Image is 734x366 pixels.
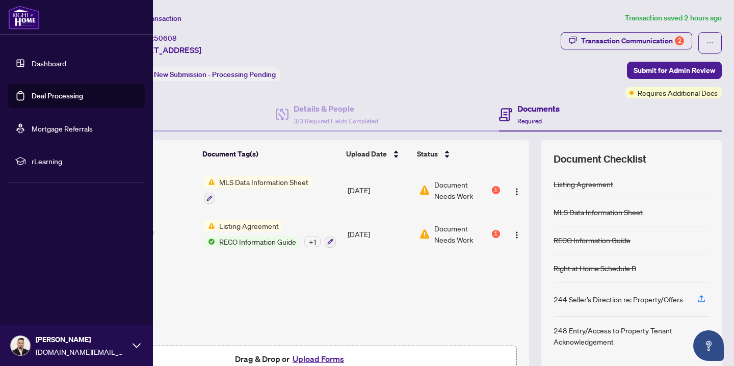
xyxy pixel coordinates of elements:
img: Document Status [419,185,430,196]
span: Status [417,148,438,160]
div: RECO Information Guide [554,234,631,246]
img: Status Icon [204,176,215,188]
span: [STREET_ADDRESS] [126,44,201,56]
th: Upload Date [342,140,413,168]
div: 244 Seller’s Direction re: Property/Offers [554,294,683,305]
span: Requires Additional Docs [638,87,718,98]
span: Document Needs Work [434,179,490,201]
img: Profile Icon [11,336,30,355]
span: 50608 [154,34,177,43]
div: 1 [492,230,500,238]
div: 2 [675,36,684,45]
h4: Documents [517,102,560,115]
span: Drag & Drop or [235,352,347,365]
div: Status: [126,67,280,81]
button: Upload Forms [290,352,347,365]
button: Open asap [693,330,724,361]
span: RECO Information Guide [215,236,300,247]
div: MLS Data Information Sheet [554,206,643,218]
div: Listing Agreement [554,178,613,190]
span: MLS Data Information Sheet [215,176,312,188]
div: 1 [492,186,500,194]
button: Logo [509,226,525,242]
img: logo [8,5,40,30]
h4: Details & People [294,102,378,115]
img: Status Icon [204,236,215,247]
img: Status Icon [204,220,215,231]
span: Listing Agreement [215,220,283,231]
span: [PERSON_NAME] [36,334,127,345]
button: Status IconListing AgreementStatus IconRECO Information Guide+1 [204,220,336,248]
span: ellipsis [706,39,714,46]
span: New Submission - Processing Pending [154,70,276,79]
span: Document Needs Work [434,223,490,245]
div: 248 Entry/Access to Property Tenant Acknowledgement [554,325,685,347]
div: + 1 [304,236,321,247]
span: View Transaction [127,14,181,23]
a: Dashboard [32,59,66,68]
th: Document Tag(s) [198,140,342,168]
span: rLearning [32,155,138,167]
article: Transaction saved 2 hours ago [625,12,722,24]
button: Status IconMLS Data Information Sheet [204,176,312,204]
a: Deal Processing [32,91,83,100]
div: Right at Home Schedule B [554,263,636,274]
a: Mortgage Referrals [32,124,93,133]
img: Logo [513,188,521,196]
img: Document Status [419,228,430,240]
th: Status [413,140,501,168]
button: Logo [509,182,525,198]
span: Required [517,117,542,125]
button: Transaction Communication2 [561,32,692,49]
span: Submit for Admin Review [634,62,715,79]
div: Transaction Communication [581,33,684,49]
button: Submit for Admin Review [627,62,722,79]
span: 3/3 Required Fields Completed [294,117,378,125]
img: Logo [513,231,521,239]
span: Upload Date [346,148,387,160]
td: [DATE] [344,212,415,256]
span: [DOMAIN_NAME][EMAIL_ADDRESS][DOMAIN_NAME] [36,346,127,357]
td: [DATE] [344,168,415,212]
span: Document Checklist [554,152,646,166]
